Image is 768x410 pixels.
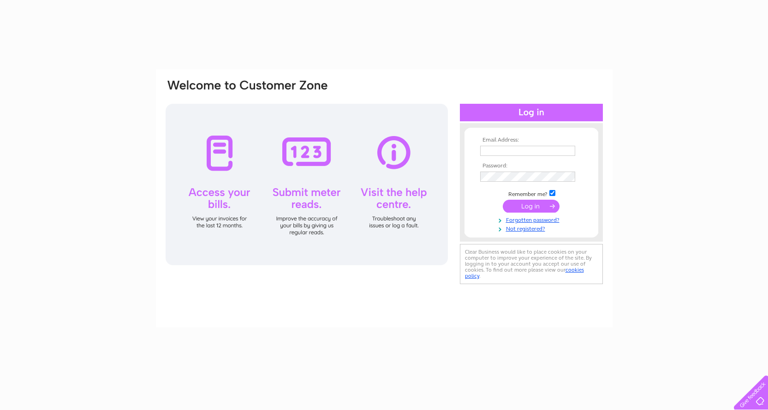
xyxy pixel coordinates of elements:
th: Email Address: [478,137,585,143]
th: Password: [478,163,585,169]
a: cookies policy [465,267,584,279]
input: Submit [503,200,560,213]
a: Forgotten password? [480,215,585,224]
div: Clear Business would like to place cookies on your computer to improve your experience of the sit... [460,244,603,284]
td: Remember me? [478,189,585,198]
a: Not registered? [480,224,585,232]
